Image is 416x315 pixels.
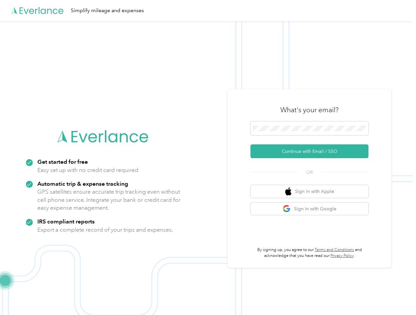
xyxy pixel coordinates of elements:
p: GPS satellites ensure accurate trip tracking even without cell phone service. Integrate your bank... [37,188,181,212]
img: apple logo [285,187,292,196]
div: Simplify mileage and expenses [71,7,144,15]
a: Privacy Policy [330,253,354,258]
button: Continue with Email / SSO [250,144,368,158]
button: google logoSign in with Google [250,202,368,215]
h3: What's your email? [280,105,339,115]
span: OR [298,169,321,176]
strong: Get started for free [37,158,88,165]
strong: IRS compliant reports [37,218,95,225]
a: Terms and Conditions [315,247,354,252]
button: apple logoSign in with Apple [250,185,368,198]
p: Export a complete record of your trips and expenses. [37,226,173,234]
img: google logo [283,205,291,213]
strong: Automatic trip & expense tracking [37,180,128,187]
p: By signing up, you agree to our and acknowledge that you have read our . [250,247,368,259]
p: Easy set up with no credit card required [37,166,138,174]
